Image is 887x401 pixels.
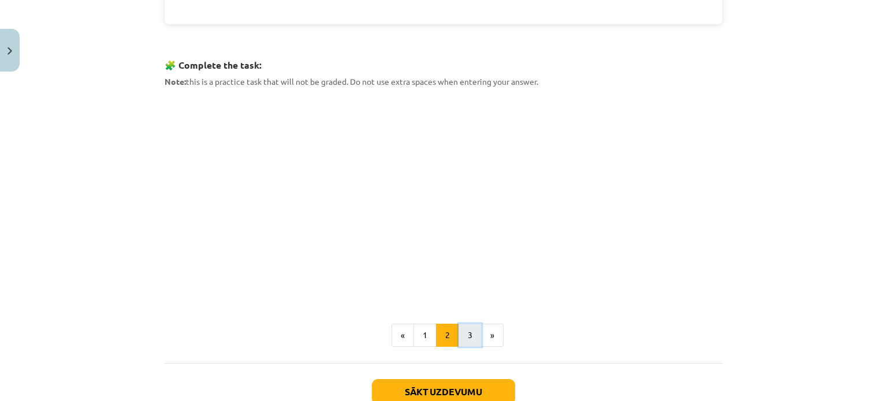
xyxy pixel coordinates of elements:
button: « [392,324,414,347]
iframe: Past Tenses [165,95,722,295]
span: this is a practice task that will not be graded. Do not use extra spaces when entering your answer. [165,76,538,87]
button: 2 [436,324,459,347]
img: icon-close-lesson-0947bae3869378f0d4975bcd49f059093ad1ed9edebbc8119c70593378902aed.svg [8,47,12,55]
button: 1 [413,324,437,347]
strong: 🧩 Complete the task: [165,59,262,71]
button: 3 [459,324,482,347]
button: » [481,324,504,347]
nav: Page navigation example [165,324,722,347]
strong: Note: [165,76,186,87]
